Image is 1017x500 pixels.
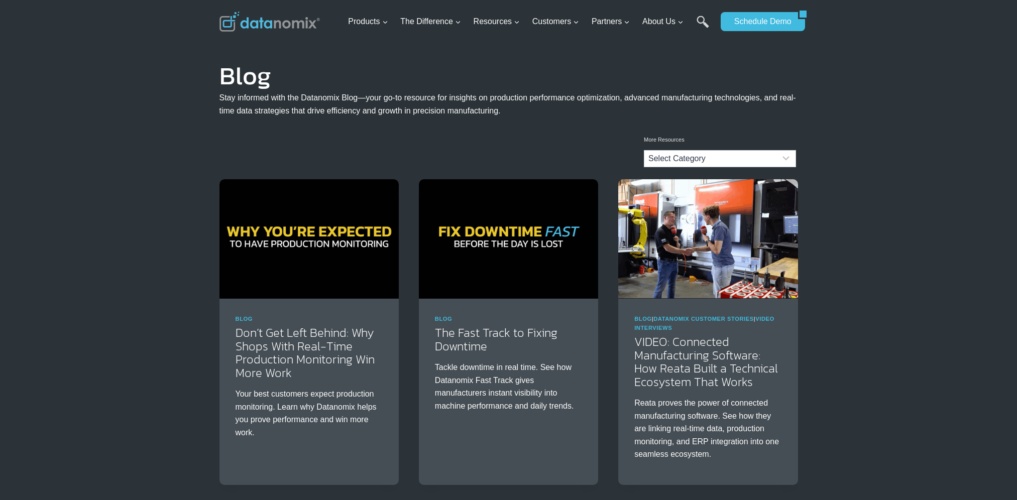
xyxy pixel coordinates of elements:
[634,397,781,461] p: Reata proves the power of connected manufacturing software. See how they are linking real-time da...
[219,12,320,32] img: Datanomix
[653,316,754,322] a: Datanomix Customer Stories
[634,333,778,390] a: VIDEO: Connected Manufacturing Software: How Reata Built a Technical Ecosystem That Works
[419,179,598,299] img: Tackle downtime in real time. See how Datanomix Fast Track gives manufacturers instant visibility...
[236,388,383,439] p: Your best customers expect production monitoring. Learn why Datanomix helps you prove performance...
[344,6,716,38] nav: Primary Navigation
[721,12,798,31] a: Schedule Demo
[236,316,253,322] a: Blog
[634,316,774,331] span: | |
[592,15,630,28] span: Partners
[634,316,774,331] a: Video Interviews
[532,15,579,28] span: Customers
[634,316,652,322] a: Blog
[219,179,399,299] img: Don’t Get Left Behind: Why Shops With Real-Time Production Monitoring Win More Work
[219,68,798,83] h1: Blog
[618,179,798,299] img: Reata’s Connected Manufacturing Software Ecosystem
[400,15,461,28] span: The Difference
[644,136,796,145] p: More Resources
[697,16,709,38] a: Search
[236,324,375,381] a: Don’t Get Left Behind: Why Shops With Real-Time Production Monitoring Win More Work
[435,324,557,354] a: The Fast Track to Fixing Downtime
[435,316,453,322] a: Blog
[435,361,582,412] p: Tackle downtime in real time. See how Datanomix Fast Track gives manufacturers instant visibility...
[348,15,388,28] span: Products
[642,15,684,28] span: About Us
[219,91,798,117] p: Stay informed with the Datanomix Blog—your go-to resource for insights on production performance ...
[474,15,520,28] span: Resources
